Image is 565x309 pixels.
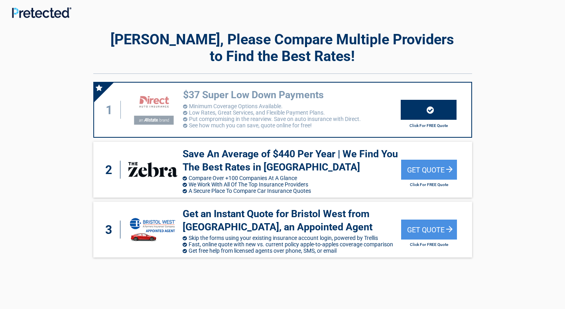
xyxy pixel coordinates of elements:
h3: $37 Super Low Down Payments [183,89,401,102]
h2: [PERSON_NAME], Please Compare Multiple Providers to Find the Best Rates! [93,31,472,65]
div: Get Quote [401,160,457,180]
li: Skip the forms using your existing insurance account login, powered by Trellis [183,235,401,241]
h3: Get an Instant Quote for Bristol West from [GEOGRAPHIC_DATA], an Appointed Agent [183,208,401,234]
h2: Click For FREE Quote [401,123,457,128]
div: 1 [102,101,121,119]
li: Minimum Coverage Options Available. [183,103,401,109]
li: Compare Over +100 Companies At A Glance [183,175,401,181]
h3: Save An Average of $440 Per Year | We Find You The Best Rates in [GEOGRAPHIC_DATA] [183,148,401,174]
div: Get Quote [401,220,457,240]
div: 2 [101,161,120,179]
img: thezebra's logo [127,157,179,182]
div: 3 [101,221,120,239]
h2: Click For FREE Quote [401,182,457,187]
li: See how much you can save, quote online for free! [183,122,401,129]
li: We Work With All Of The Top Insurance Providers [183,181,401,188]
img: Main Logo [12,7,71,18]
li: Get free help from licensed agents over phone, SMS, or email [183,248,401,254]
li: Fast, online quote with new vs. current policy apple-to-apples coverage comparison [183,241,401,248]
li: A Secure Place To Compare Car Insurance Quotes [183,188,401,194]
h2: Click For FREE Quote [401,242,457,247]
li: Low Rates, Great Services, and Flexible Payment Plans. [183,109,401,116]
img: savvy's logo [129,216,177,243]
img: directauto's logo [128,90,179,129]
li: Put compromising in the rearview. Save on auto insurance with Direct. [183,116,401,122]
